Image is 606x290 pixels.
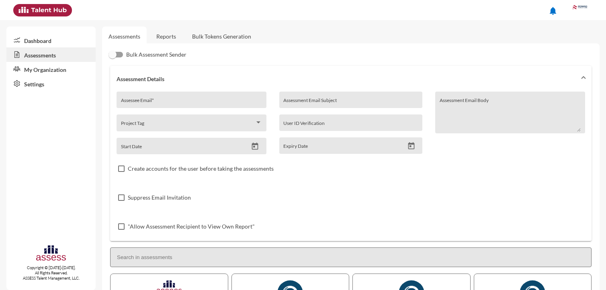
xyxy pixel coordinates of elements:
div: Assessment Details [110,92,592,241]
a: Dashboard [6,33,96,47]
a: Settings [6,76,96,91]
span: "Allow Assessment Recipient to View Own Report" [128,222,255,231]
img: assesscompany-logo.png [35,244,67,263]
input: Search in assessments [110,247,592,267]
mat-icon: notifications [548,6,558,16]
span: Suppress Email Invitation [128,193,191,202]
button: Open calendar [404,142,418,150]
a: Reports [150,27,182,46]
a: Assessments [6,47,96,62]
a: My Organization [6,62,96,76]
span: Bulk Assessment Sender [126,50,186,59]
button: Open calendar [248,142,262,151]
p: Copyright © [DATE]-[DATE]. All Rights Reserved. ASSESS Talent Management, LLC. [6,265,96,281]
span: Create accounts for the user before taking the assessments [128,164,274,174]
a: Assessments [109,33,140,40]
mat-panel-title: Assessment Details [117,76,575,82]
mat-expansion-panel-header: Assessment Details [110,66,592,92]
a: Bulk Tokens Generation [186,27,258,46]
